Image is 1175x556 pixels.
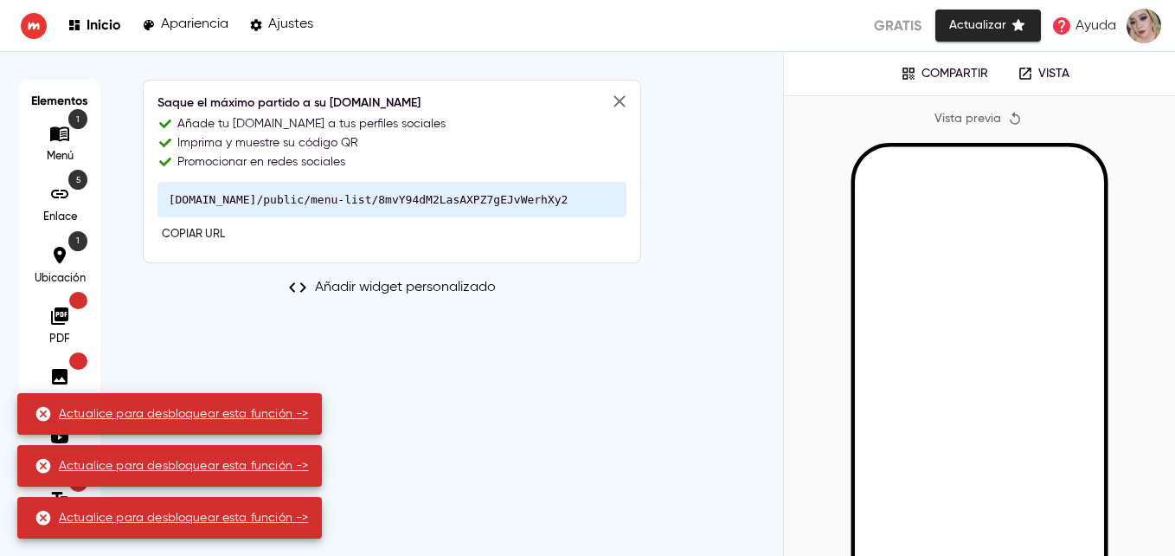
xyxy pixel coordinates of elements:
button: Compartir [889,61,1000,87]
a: Vista [1005,61,1082,87]
span: Actualizar [949,15,1027,36]
p: Enlace [34,210,86,225]
p: 1 Elemento disponible [68,109,87,129]
a: Ajustes [249,14,313,37]
p: Añadir widget personalizado [315,277,496,298]
a: Ayuda [1046,10,1121,42]
p: 1 [68,231,87,251]
p: Inicio [87,16,121,33]
h6: Elementos [28,88,92,114]
a: Apariencia [142,14,228,37]
p: Añade tu [DOMAIN_NAME] a tus perfiles sociales [177,115,446,133]
p: Ajustes [268,16,313,33]
p: Promocionar en redes sociales [177,153,345,171]
p: Ayuda [1075,16,1116,36]
h6: Saque el máximo partido a su [DOMAIN_NAME] [157,94,626,113]
a: Actualice para desbloquear esta función -> [59,509,308,527]
a: Actualice para desbloquear esta función -> [59,405,308,423]
p: Imprima y muestre su código QR [177,134,358,152]
button: Copiar URL [157,222,229,249]
a: Actualice para desbloquear esta función -> [59,457,308,475]
p: Menú [34,149,86,165]
p: Gratis [874,16,921,36]
p: Solo para miembros Pro [69,352,87,370]
span: Copiar URL [162,225,225,245]
a: Inicio [67,14,121,37]
p: Solo para miembros Pro [69,292,87,309]
p: PDF [34,332,86,347]
p: Apariencia [161,16,228,33]
p: 5 Elemento disponible [68,170,87,190]
p: Compartir [921,67,988,81]
p: Ubicación [34,271,86,287]
img: ACg8ocKy80_A6AuSi7BnAGXB3kxoQZeZg1skWIUXo90WDENUxsQgci8s-Q=s96-c [1127,9,1161,43]
pre: [DOMAIN_NAME]/public/menu-list/8mvY94dM2LasAXPZ7gEJvWerhXy2 [157,182,626,217]
button: Actualizar [935,10,1041,42]
p: Vista [1038,67,1069,81]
